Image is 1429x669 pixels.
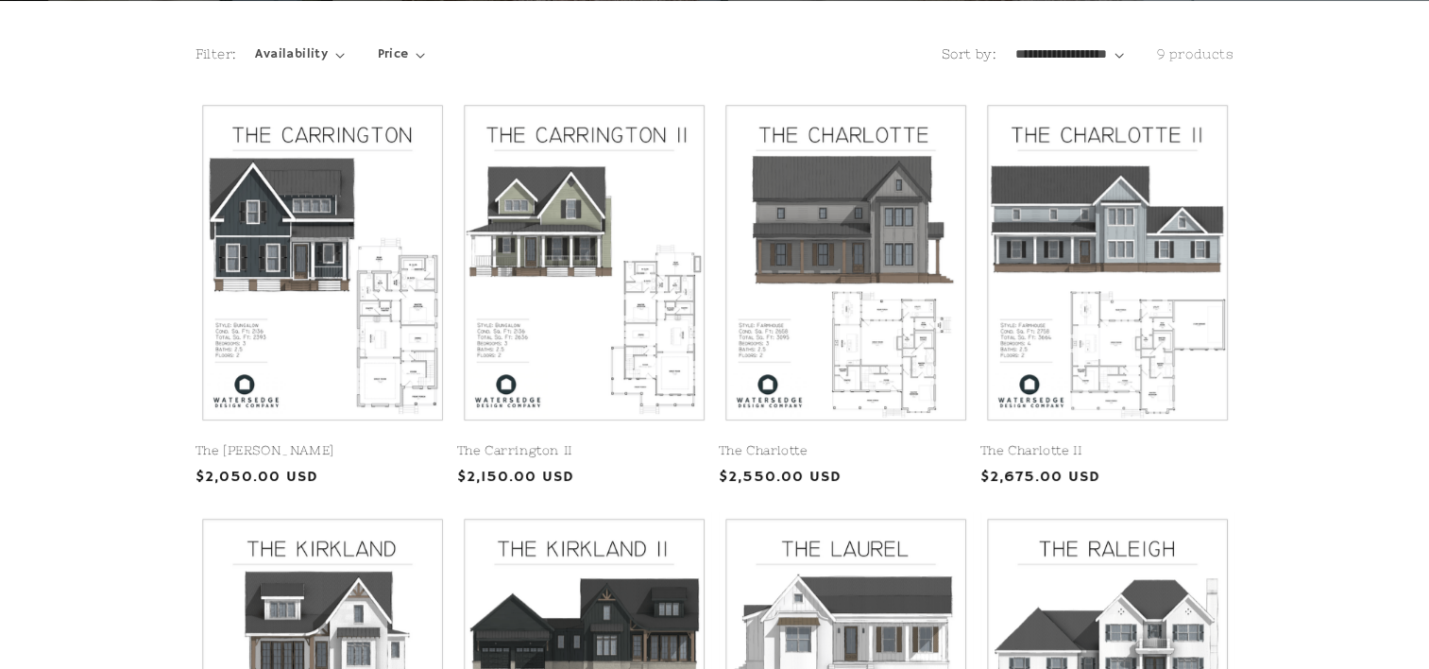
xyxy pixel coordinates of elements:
[1157,46,1234,61] span: 9 products
[255,44,344,64] summary: Availability (0 selected)
[255,44,328,64] span: Availability
[196,443,450,459] a: The [PERSON_NAME]
[942,46,996,61] label: Sort by:
[719,443,973,459] a: The Charlotte
[378,44,409,64] span: Price
[980,443,1234,459] a: The Charlotte II
[196,44,237,64] h2: Filter:
[457,443,711,459] a: The Carrington II
[378,44,426,64] summary: Price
